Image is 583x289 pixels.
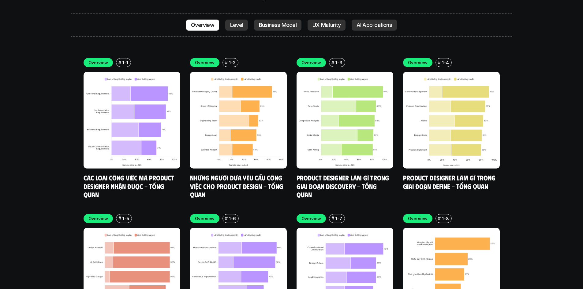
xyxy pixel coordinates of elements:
h6: # [118,216,121,220]
p: AI Applications [357,22,392,28]
a: Product Designer làm gì trong giai đoạn Define - Tổng quan [403,173,497,190]
p: 1-7 [335,215,342,222]
h6: # [438,216,441,220]
p: 1-5 [122,215,129,222]
h6: # [225,60,228,65]
p: Overview [301,215,321,222]
a: Overview [186,20,219,31]
p: 1-1 [122,59,128,66]
p: Level [230,22,243,28]
p: Overview [408,59,428,66]
p: UX Maturity [312,22,341,28]
p: 1-3 [335,59,342,66]
p: 1-2 [229,59,235,66]
p: Overview [408,215,428,222]
p: Overview [88,59,108,66]
p: 1-4 [442,59,449,66]
p: 1-8 [442,215,449,222]
a: Level [225,20,248,31]
a: Business Model [254,20,301,31]
p: Business Model [259,22,297,28]
h6: # [118,60,121,65]
h6: # [331,216,334,220]
h6: # [438,60,441,65]
h6: # [225,216,228,220]
p: Overview [195,59,215,66]
p: 1-6 [229,215,236,222]
h6: # [331,60,334,65]
p: Overview [195,215,215,222]
a: Các loại công việc mà Product Designer nhận được - Tổng quan [84,173,176,198]
a: Những người đưa yêu cầu công việc cho Product Design - Tổng quan [190,173,285,198]
p: Overview [88,215,108,222]
a: UX Maturity [308,20,346,31]
p: Overview [301,59,321,66]
a: AI Applications [352,20,397,31]
p: Overview [191,22,214,28]
a: Product Designer làm gì trong giai đoạn Discovery - Tổng quan [297,173,391,198]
